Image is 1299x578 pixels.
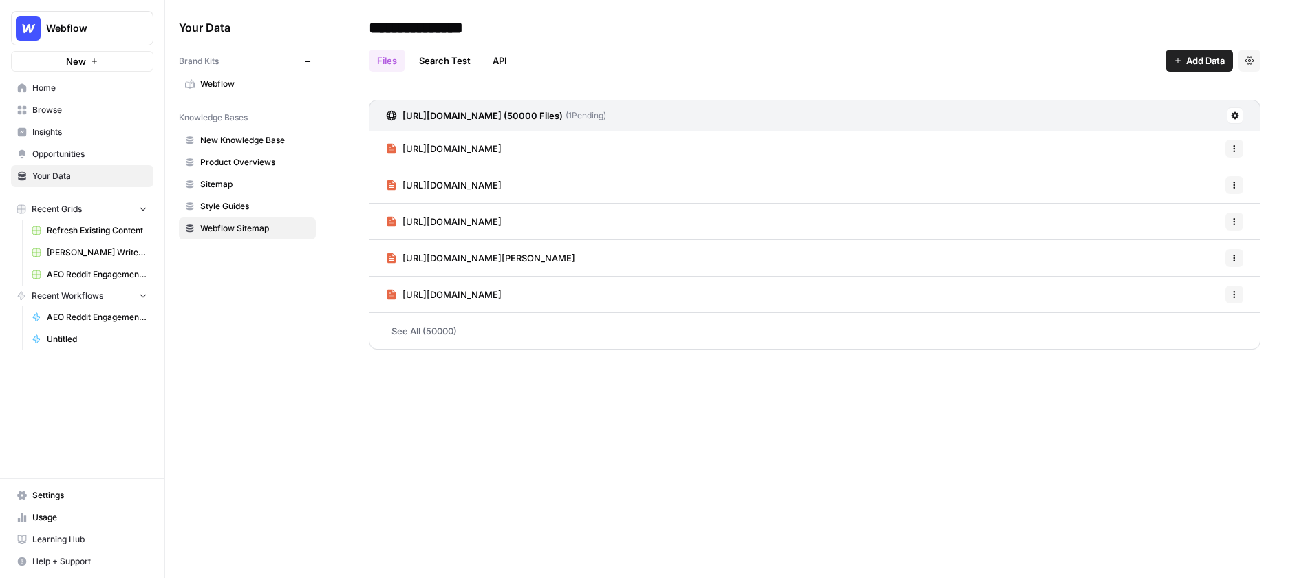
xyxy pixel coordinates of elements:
a: Files [369,50,405,72]
a: New Knowledge Base [179,129,316,151]
button: Recent Grids [11,199,153,220]
a: Browse [11,99,153,121]
h3: [URL][DOMAIN_NAME] (50000 Files) [402,109,563,122]
span: Refresh Existing Content [47,224,147,237]
span: Your Data [179,19,299,36]
a: [PERSON_NAME] Write Informational Article [25,242,153,264]
a: Webflow Sitemap [179,217,316,239]
a: Insights [11,121,153,143]
a: Product Overviews [179,151,316,173]
span: Brand Kits [179,55,219,67]
span: Insights [32,126,147,138]
span: New Knowledge Base [200,134,310,147]
a: [URL][DOMAIN_NAME] [386,167,502,203]
a: Usage [11,506,153,528]
a: API [484,50,515,72]
span: Webflow [200,78,310,90]
button: Workspace: Webflow [11,11,153,45]
img: Webflow Logo [16,16,41,41]
span: Browse [32,104,147,116]
span: [PERSON_NAME] Write Informational Article [47,246,147,259]
span: Learning Hub [32,533,147,546]
span: Add Data [1186,54,1225,67]
span: Sitemap [200,178,310,191]
span: Untitled [47,333,147,345]
a: Your Data [11,165,153,187]
span: Help + Support [32,555,147,568]
button: Recent Workflows [11,286,153,306]
a: Opportunities [11,143,153,165]
a: Style Guides [179,195,316,217]
span: Knowledge Bases [179,111,248,124]
a: AEO Reddit Engagement (5) [25,264,153,286]
a: Learning Hub [11,528,153,550]
span: [URL][DOMAIN_NAME] [402,215,502,228]
span: Webflow [46,21,129,35]
span: Opportunities [32,148,147,160]
span: Style Guides [200,200,310,213]
button: Help + Support [11,550,153,572]
span: Product Overviews [200,156,310,169]
a: Refresh Existing Content [25,220,153,242]
a: [URL][DOMAIN_NAME] [386,277,502,312]
a: Search Test [411,50,479,72]
span: Recent Workflows [32,290,103,302]
a: Settings [11,484,153,506]
span: [URL][DOMAIN_NAME][PERSON_NAME] [402,251,575,265]
span: AEO Reddit Engagement (5) [47,268,147,281]
a: [URL][DOMAIN_NAME][PERSON_NAME] [386,240,575,276]
span: [URL][DOMAIN_NAME] [402,178,502,192]
a: [URL][DOMAIN_NAME] [386,131,502,167]
a: Sitemap [179,173,316,195]
span: Usage [32,511,147,524]
span: Recent Grids [32,203,82,215]
span: [URL][DOMAIN_NAME] [402,288,502,301]
span: Webflow Sitemap [200,222,310,235]
span: Your Data [32,170,147,182]
span: New [66,54,86,68]
span: ( 1 Pending) [563,109,606,122]
a: [URL][DOMAIN_NAME] (50000 Files)(1Pending) [386,100,606,131]
a: Webflow [179,73,316,95]
button: Add Data [1166,50,1233,72]
span: [URL][DOMAIN_NAME] [402,142,502,156]
a: Home [11,77,153,99]
span: Settings [32,489,147,502]
a: Untitled [25,328,153,350]
a: AEO Reddit Engagement - Fork [25,306,153,328]
a: [URL][DOMAIN_NAME] [386,204,502,239]
span: Home [32,82,147,94]
a: See All (50000) [369,313,1260,349]
span: AEO Reddit Engagement - Fork [47,311,147,323]
button: New [11,51,153,72]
